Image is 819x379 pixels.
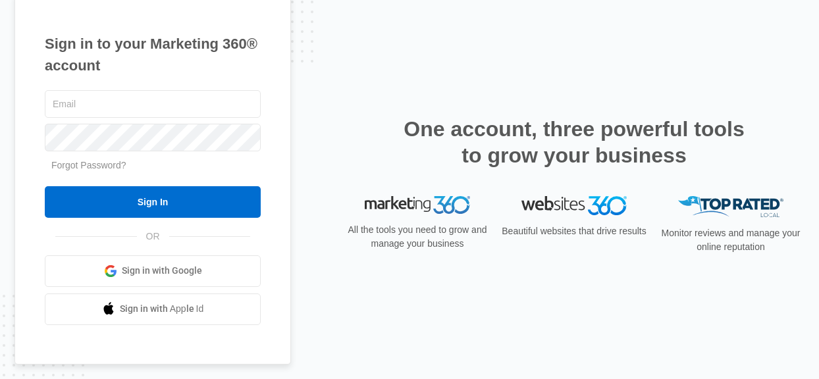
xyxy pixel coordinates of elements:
h1: Sign in to your Marketing 360® account [45,33,261,76]
p: Beautiful websites that drive results [500,224,648,238]
input: Sign In [45,186,261,218]
img: Websites 360 [521,196,627,215]
p: Monitor reviews and manage your online reputation [657,226,805,254]
span: Sign in with Google [122,264,202,278]
img: Top Rated Local [678,196,783,218]
h2: One account, three powerful tools to grow your business [400,116,749,168]
span: OR [137,230,169,243]
a: Forgot Password? [51,160,126,170]
span: Sign in with Apple Id [120,302,204,316]
a: Sign in with Apple Id [45,293,261,325]
p: All the tools you need to grow and manage your business [344,223,491,251]
a: Sign in with Google [45,255,261,287]
img: Marketing 360 [365,196,470,215]
input: Email [45,90,261,118]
